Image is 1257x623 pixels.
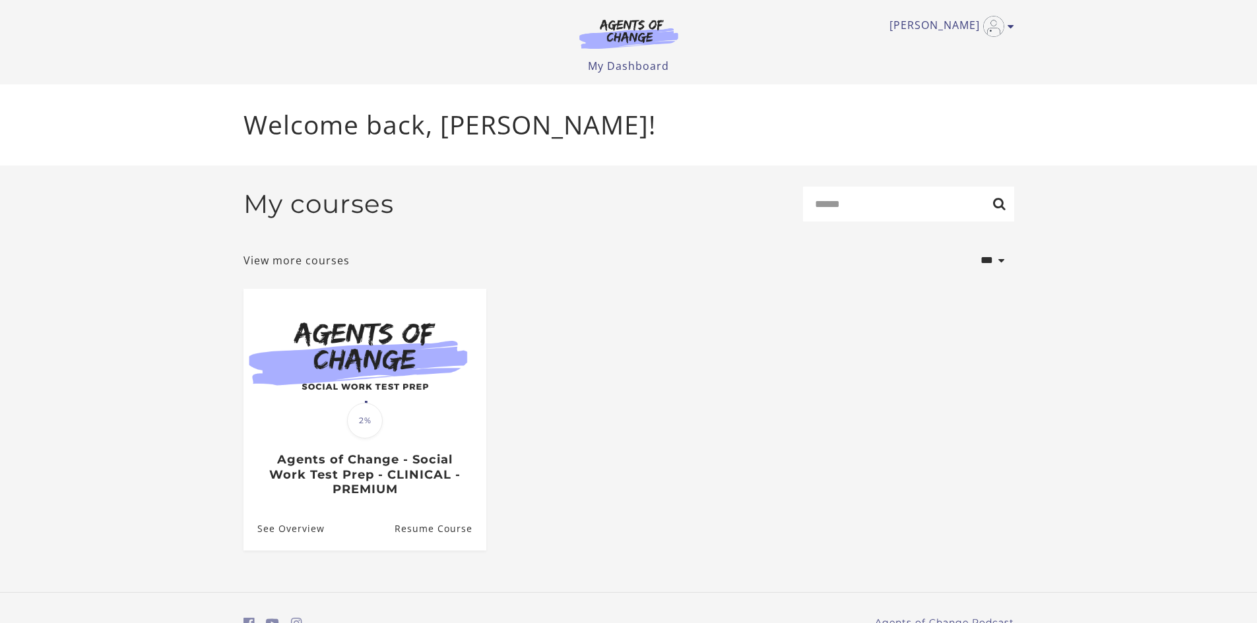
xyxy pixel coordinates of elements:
[394,507,486,550] a: Agents of Change - Social Work Test Prep - CLINICAL - PREMIUM: Resume Course
[347,403,383,438] span: 2%
[243,105,1014,144] p: Welcome back, [PERSON_NAME]!
[243,507,325,550] a: Agents of Change - Social Work Test Prep - CLINICAL - PREMIUM: See Overview
[889,16,1008,37] a: Toggle menu
[588,59,669,73] a: My Dashboard
[565,18,692,49] img: Agents of Change Logo
[243,189,394,220] h2: My courses
[243,252,350,268] a: View more courses
[257,452,472,497] h3: Agents of Change - Social Work Test Prep - CLINICAL - PREMIUM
